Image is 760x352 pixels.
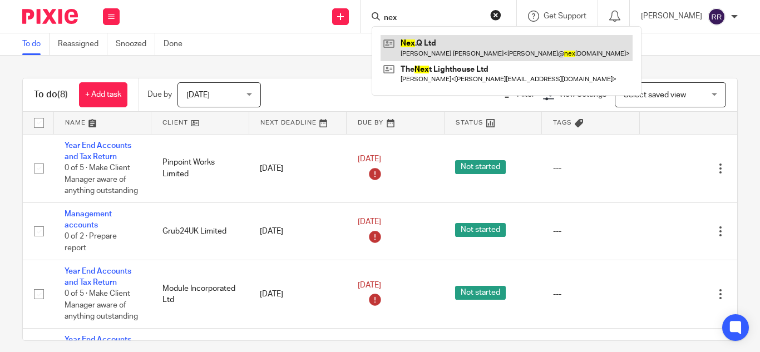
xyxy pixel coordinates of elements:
td: [DATE] [249,260,347,328]
span: Not started [455,286,506,300]
td: Pinpoint Works Limited [151,134,249,202]
a: Year End Accounts and Tax Return [65,267,131,286]
span: 0 of 5 · Make Client Manager aware of anything outstanding [65,290,138,321]
img: svg%3E [708,8,726,26]
p: [PERSON_NAME] [641,11,702,22]
div: --- [553,163,629,174]
span: 0 of 5 · Make Client Manager aware of anything outstanding [65,164,138,195]
span: [DATE] [358,281,381,289]
span: 0 of 2 · Prepare report [65,233,117,252]
span: [DATE] [358,219,381,226]
input: Search [383,13,483,23]
a: + Add task [79,82,127,107]
a: Snoozed [116,33,155,55]
div: --- [553,226,629,237]
span: (8) [57,90,68,99]
p: Due by [147,89,172,100]
span: Select saved view [624,91,686,99]
span: Not started [455,223,506,237]
a: Year End Accounts and Tax Return [65,142,131,161]
span: Tags [553,120,572,126]
span: [DATE] [358,156,381,163]
span: Not started [455,160,506,174]
span: Get Support [544,12,586,20]
a: Reassigned [58,33,107,55]
a: Management accounts [65,210,112,229]
h1: To do [34,89,68,101]
td: Module Incorporated Ltd [151,260,249,328]
a: To do [22,33,50,55]
img: Pixie [22,9,78,24]
td: [DATE] [249,134,347,202]
span: [DATE] [186,91,210,99]
td: [DATE] [249,202,347,260]
button: Clear [490,9,501,21]
td: Grub24UK Limited [151,202,249,260]
div: --- [553,289,629,300]
a: Done [164,33,191,55]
